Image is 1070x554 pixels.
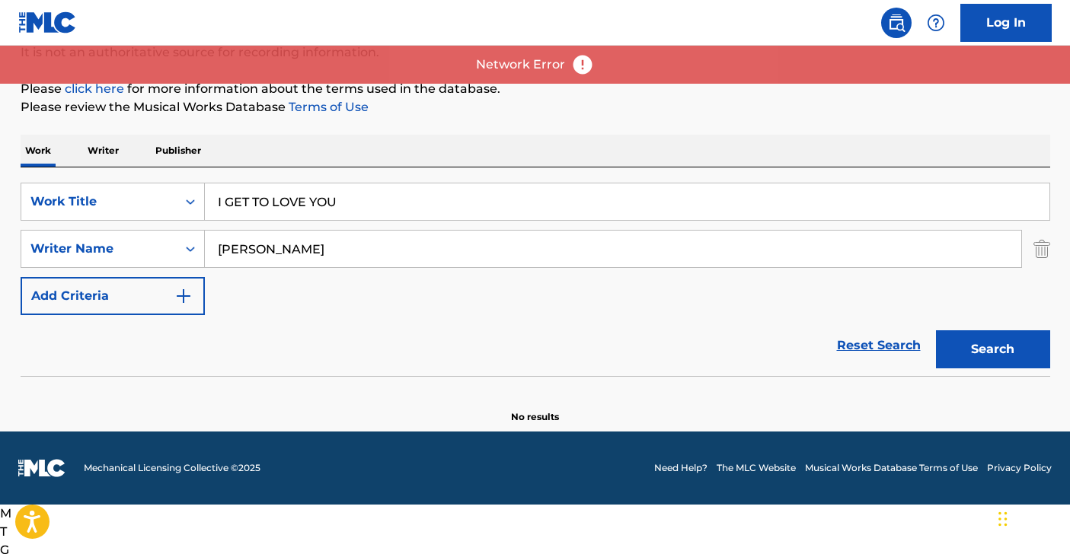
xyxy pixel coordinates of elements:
a: click here [65,81,124,96]
a: Privacy Policy [987,461,1052,475]
img: help [927,14,945,32]
button: Add Criteria [21,277,205,315]
a: Terms of Use [286,100,369,114]
div: Help [921,8,951,38]
a: Reset Search [829,329,928,362]
div: Drag [998,496,1008,542]
img: error [571,53,594,76]
button: Search [936,330,1050,368]
p: Network Error [476,56,565,74]
a: Log In [960,4,1052,42]
a: Need Help? [654,461,707,475]
a: Public Search [881,8,912,38]
p: Work [21,135,56,167]
p: Writer [83,135,123,167]
a: The MLC Website [717,461,796,475]
p: Please review the Musical Works Database [21,98,1050,116]
p: Publisher [151,135,206,167]
img: logo [18,459,65,477]
a: Musical Works Database Terms of Use [805,461,978,475]
p: No results [511,392,559,424]
img: Delete Criterion [1033,230,1050,268]
img: search [887,14,906,32]
iframe: Chat Widget [994,481,1070,554]
span: Mechanical Licensing Collective © 2025 [84,461,260,475]
div: Writer Name [30,240,168,258]
p: Please for more information about the terms used in the database. [21,80,1050,98]
div: Work Title [30,193,168,211]
form: Search Form [21,183,1050,376]
img: 9d2ae6d4665cec9f34b9.svg [174,287,193,305]
img: MLC Logo [18,11,77,33]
